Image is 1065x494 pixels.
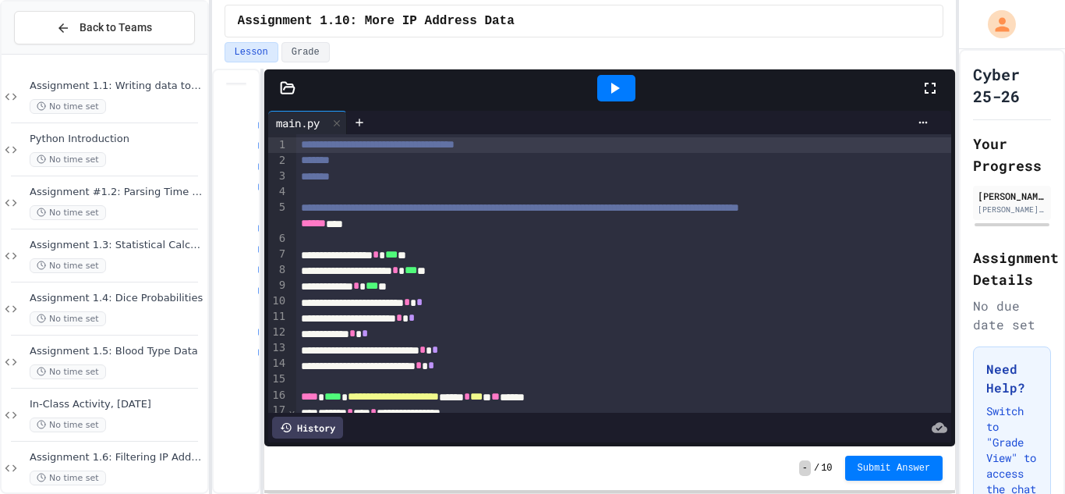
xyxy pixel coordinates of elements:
[30,80,204,93] span: Assignment 1.1: Writing data to a file
[238,12,515,30] span: Assignment 1.10: More IP Address Data
[268,200,288,231] div: 5
[268,356,288,371] div: 14
[268,309,288,325] div: 11
[30,99,106,114] span: No time set
[268,278,288,293] div: 9
[986,360,1038,397] h3: Need Help?
[30,133,204,146] span: Python Introduction
[799,460,811,476] span: -
[858,462,931,474] span: Submit Answer
[268,325,288,340] div: 12
[272,417,343,439] div: History
[288,403,295,416] span: Fold line
[30,292,204,305] span: Assignment 1.4: Dice Probabilities
[268,293,288,309] div: 10
[973,63,1051,107] h1: Cyber 25-26
[268,169,288,184] div: 3
[821,462,832,474] span: 10
[30,205,106,220] span: No time set
[268,111,347,134] div: main.py
[268,231,288,247] div: 6
[268,184,288,200] div: 4
[973,297,1051,334] div: No due date set
[268,340,288,356] div: 13
[973,247,1051,290] h2: Assignment Details
[845,456,943,481] button: Submit Answer
[268,153,288,169] div: 2
[268,262,288,278] div: 8
[268,115,327,131] div: main.py
[268,137,288,153] div: 1
[225,42,278,62] button: Lesson
[14,11,195,44] button: Back to Teams
[814,462,819,474] span: /
[30,471,106,485] span: No time set
[268,403,288,418] div: 17
[30,258,106,273] span: No time set
[268,388,288,403] div: 16
[971,6,1020,42] div: My Account
[30,239,204,252] span: Assignment 1.3: Statistical Calculations
[268,247,288,262] div: 7
[281,42,330,62] button: Grade
[30,451,204,464] span: Assignment 1.6: Filtering IP Addresses
[30,152,106,167] span: No time set
[268,371,288,387] div: 15
[978,189,1046,203] div: [PERSON_NAME]
[30,186,204,199] span: Assignment #1.2: Parsing Time Data
[30,418,106,432] span: No time set
[978,204,1046,215] div: [PERSON_NAME][EMAIL_ADDRESS][DOMAIN_NAME]
[30,364,106,379] span: No time set
[80,20,152,36] span: Back to Teams
[30,345,204,358] span: Assignment 1.5: Blood Type Data
[973,133,1051,176] h2: Your Progress
[30,311,106,326] span: No time set
[30,398,204,411] span: In-Class Activity, [DATE]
